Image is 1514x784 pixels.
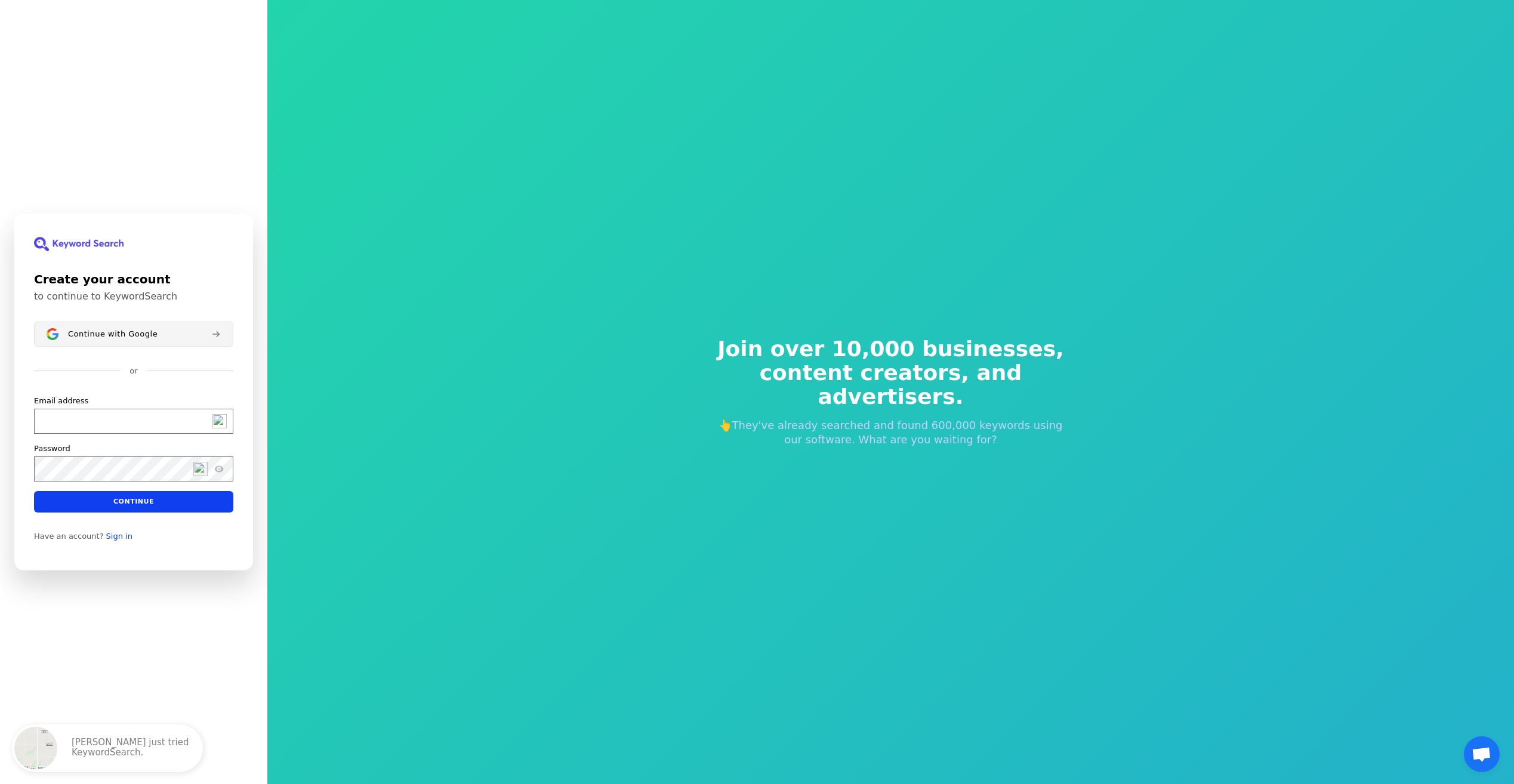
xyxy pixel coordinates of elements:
p: 👆They've already searched and found 600,000 keywords using our software. What are you waiting for? [710,418,1072,447]
button: Show password [212,462,226,476]
img: United States [14,727,57,770]
button: Continue [34,491,233,513]
div: Open chat [1464,736,1500,772]
h1: Create your account [34,270,233,288]
img: Sign in with Google [47,328,58,340]
label: Password [34,443,70,454]
span: Join over 10,000 businesses, [710,337,1072,361]
p: [PERSON_NAME] just tried KeywordSearch. [72,737,191,759]
img: KeywordSearch [34,237,124,251]
img: npw-badge-icon-locked.svg [193,462,208,476]
p: or [129,366,137,376]
a: Sign in [106,532,132,541]
p: to continue to KeywordSearch [34,291,233,303]
button: Sign in with GoogleContinue with Google [34,322,233,347]
label: Email address [34,396,88,406]
img: npw-badge-icon-locked.svg [212,414,227,428]
span: Continue with Google [68,329,158,339]
span: Have an account? [34,532,104,541]
span: content creators, and advertisers. [710,361,1072,409]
